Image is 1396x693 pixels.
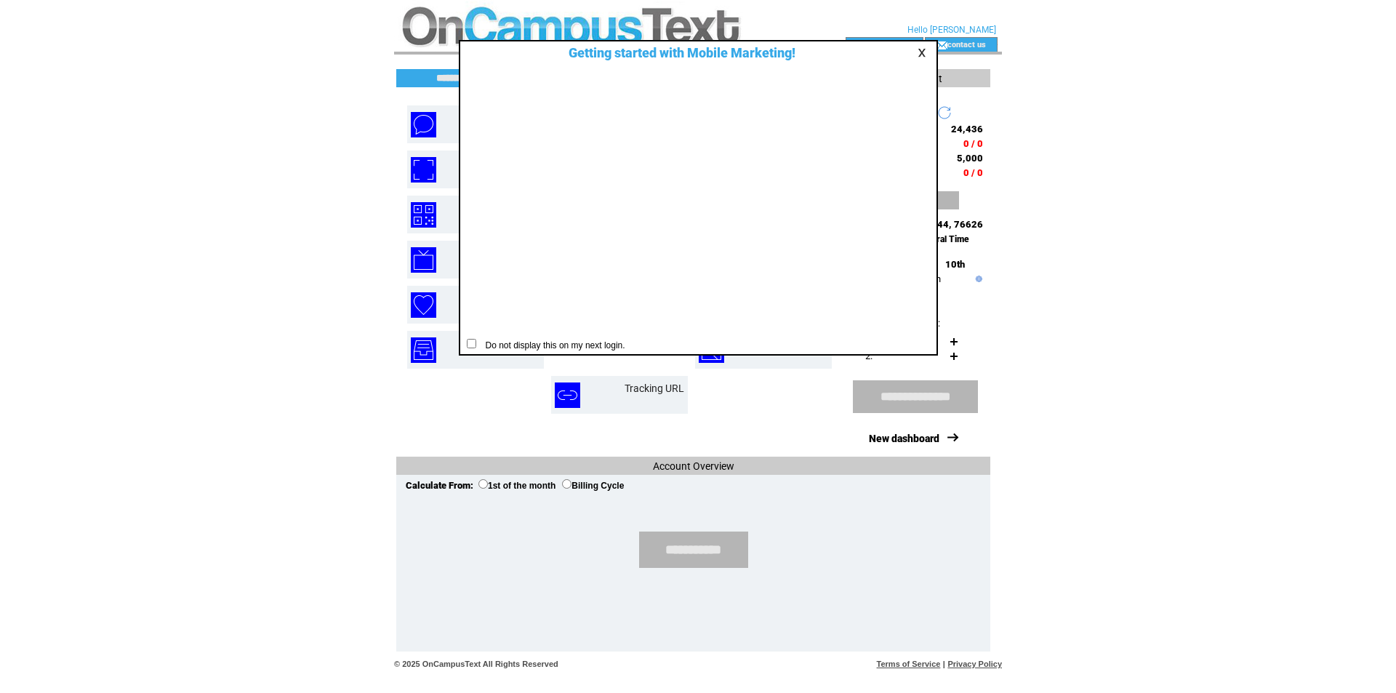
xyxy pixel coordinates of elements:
a: New dashboard [869,433,939,444]
label: Billing Cycle [562,481,624,491]
img: mobile-coupons.png [411,157,436,183]
span: Hello [PERSON_NAME] [907,25,996,35]
img: contact_us_icon.gif [936,39,947,51]
span: 24,436 [951,124,983,135]
span: 10th [945,259,965,270]
span: Central Time [918,234,969,244]
img: birthday-wishes.png [411,292,436,318]
span: 0 / 0 [963,138,983,149]
img: inbox.png [411,337,436,363]
span: Calculate From: [406,480,473,491]
label: 1st of the month [478,481,555,491]
img: text-blast.png [411,112,436,137]
a: Terms of Service [877,660,941,668]
img: help.gif [972,276,982,282]
span: Account Overview [653,460,734,472]
span: | [943,660,945,668]
a: Privacy Policy [947,660,1002,668]
span: 0 / 0 [963,167,983,178]
span: 5,000 [957,153,983,164]
input: 1st of the month [478,479,488,489]
img: text-to-screen.png [411,247,436,273]
span: 71444, 76626 [920,219,983,230]
img: qr-codes.png [411,202,436,228]
img: account_icon.gif [868,39,879,51]
span: © 2025 OnCampusText All Rights Reserved [394,660,558,668]
span: Do not display this on my next login. [478,340,625,350]
span: Getting started with Mobile Marketing! [554,45,795,60]
span: 2. [865,350,872,361]
a: Tracking URL [625,382,684,394]
a: contact us [947,39,986,49]
input: Billing Cycle [562,479,571,489]
img: tracking-url.png [555,382,580,408]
